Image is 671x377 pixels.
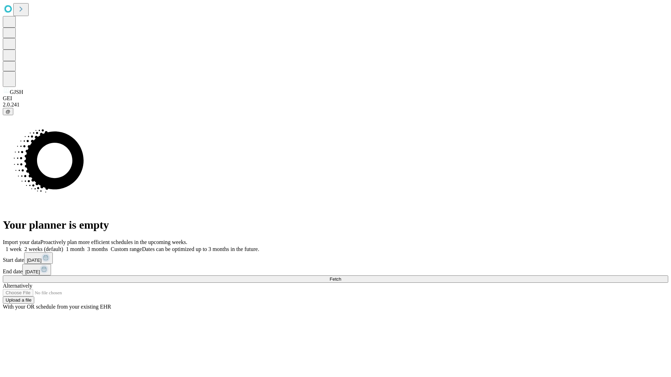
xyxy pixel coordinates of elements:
button: Upload a file [3,296,34,304]
span: 3 months [87,246,108,252]
span: 1 month [66,246,85,252]
span: GJSH [10,89,23,95]
h1: Your planner is empty [3,219,668,231]
span: 2 weeks (default) [24,246,63,252]
span: 1 week [6,246,22,252]
span: @ [6,109,10,114]
span: Import your data [3,239,41,245]
span: With your OR schedule from your existing EHR [3,304,111,310]
span: Fetch [330,276,341,282]
div: Start date [3,252,668,264]
button: [DATE] [22,264,51,275]
div: End date [3,264,668,275]
span: Custom range [111,246,142,252]
span: Alternatively [3,283,32,289]
div: GEI [3,95,668,102]
span: [DATE] [25,269,40,274]
button: Fetch [3,275,668,283]
span: Proactively plan more efficient schedules in the upcoming weeks. [41,239,187,245]
span: [DATE] [27,258,42,263]
button: @ [3,108,13,115]
span: Dates can be optimized up to 3 months in the future. [142,246,259,252]
button: [DATE] [24,252,53,264]
div: 2.0.241 [3,102,668,108]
